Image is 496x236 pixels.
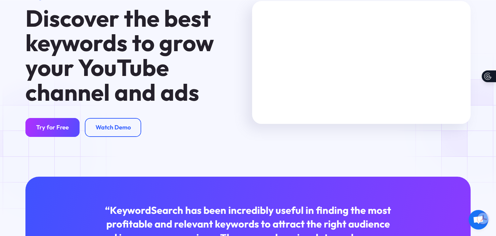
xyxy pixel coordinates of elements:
[96,124,131,131] div: Watch Demo
[36,124,69,131] div: Try for Free
[252,1,471,124] iframe: MKTG_Keyword Search Manuel Search Tutorial_040623
[25,118,79,137] a: Try for Free
[469,210,488,229] div: Open chat
[25,6,217,105] h1: Discover the best keywords to grow your YouTube channel and ads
